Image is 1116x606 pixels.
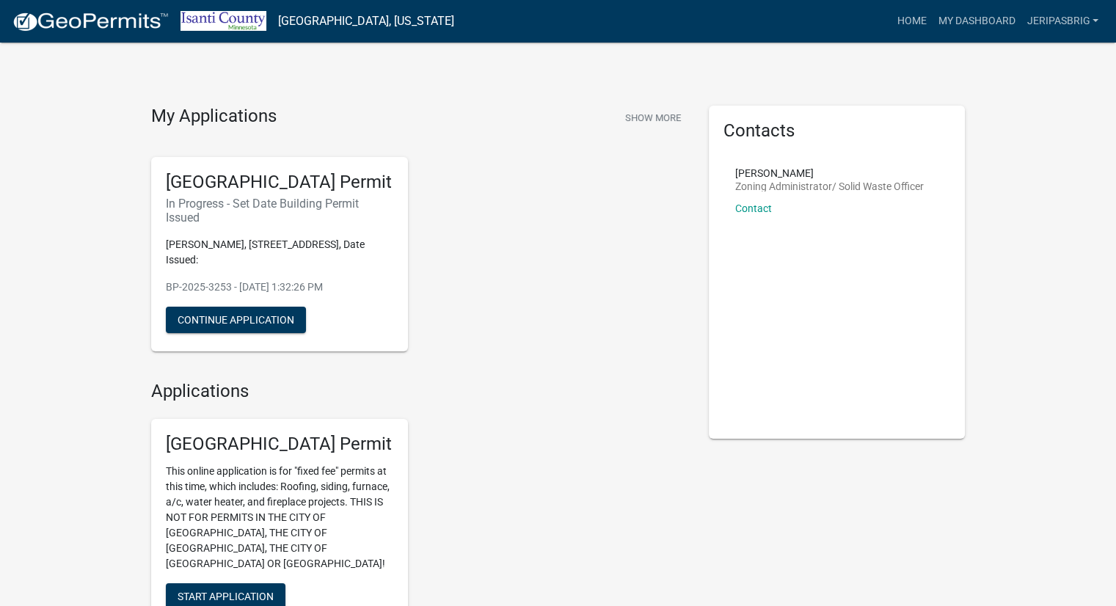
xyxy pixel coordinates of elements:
p: [PERSON_NAME] [735,168,924,178]
span: Start Application [178,591,274,602]
a: Home [891,7,932,35]
a: Contact [735,202,772,214]
p: Zoning Administrator/ Solid Waste Officer [735,181,924,191]
h5: [GEOGRAPHIC_DATA] Permit [166,434,393,455]
img: Isanti County, Minnesota [180,11,266,31]
a: JeriPasbrig [1021,7,1104,35]
h4: My Applications [151,106,277,128]
button: Continue Application [166,307,306,333]
p: [PERSON_NAME], [STREET_ADDRESS], Date Issued: [166,237,393,268]
button: Show More [619,106,687,130]
a: [GEOGRAPHIC_DATA], [US_STATE] [278,9,454,34]
h4: Applications [151,381,687,402]
p: This online application is for "fixed fee" permits at this time, which includes: Roofing, siding,... [166,464,393,572]
p: BP-2025-3253 - [DATE] 1:32:26 PM [166,280,393,295]
h6: In Progress - Set Date Building Permit Issued [166,197,393,224]
h5: [GEOGRAPHIC_DATA] Permit [166,172,393,193]
h5: Contacts [723,120,951,142]
a: My Dashboard [932,7,1021,35]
